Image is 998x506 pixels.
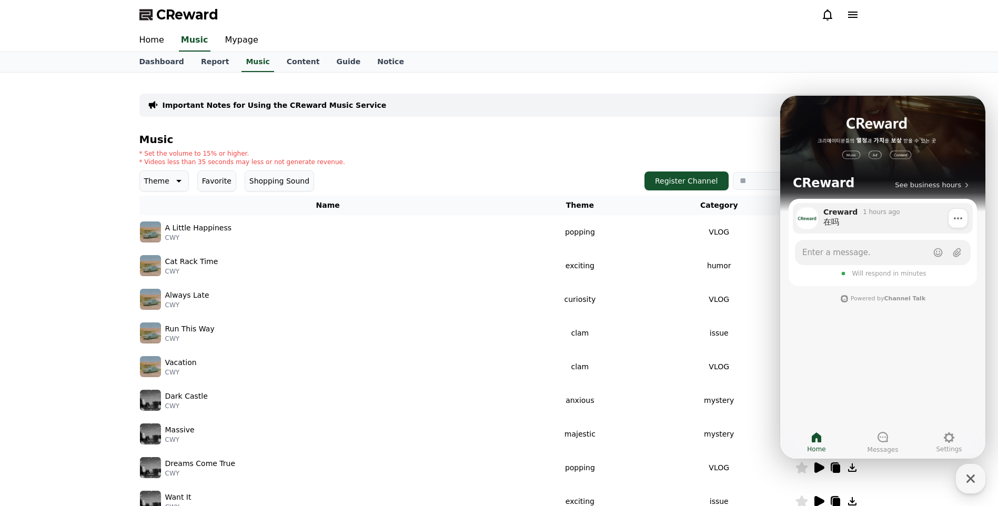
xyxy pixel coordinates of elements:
p: CWY [165,368,197,377]
img: music [140,289,161,310]
p: A Little Happiness [165,222,232,234]
button: Register Channel [644,171,729,190]
td: mystery [643,417,795,451]
p: * Videos less than 35 seconds may less or not generate revenue. [139,158,345,166]
td: popping [517,215,643,249]
a: Dashboard [131,52,193,72]
td: majestic [517,417,643,451]
p: CWY [165,469,236,478]
td: clam [517,350,643,383]
p: Vacation [165,357,197,368]
p: Massive [165,424,195,436]
a: Important Notes for Using the CReward Music Service [163,100,387,110]
td: exciting [517,249,643,282]
p: CWY [165,267,218,276]
button: Favorite [197,170,236,191]
td: humor [643,249,795,282]
img: music [140,390,161,411]
p: Always Late [165,290,209,301]
p: CWY [165,301,209,309]
a: Mypage [217,29,267,52]
img: music [140,255,161,276]
p: CWY [165,436,195,444]
td: VLOG [643,215,795,249]
img: music [140,423,161,444]
a: Report [193,52,238,72]
p: CWY [165,335,215,343]
a: Music [179,29,210,52]
a: Guide [328,52,369,72]
p: Dark Castle [165,391,208,402]
p: CWY [165,402,208,410]
td: VLOG [643,451,795,484]
th: Theme [517,196,643,215]
img: music [140,356,161,377]
th: Name [139,196,517,215]
img: music [140,221,161,242]
td: VLOG [643,350,795,383]
button: Theme [139,170,189,191]
img: music [140,457,161,478]
a: Content [278,52,328,72]
a: Notice [369,52,412,72]
p: Want It [165,492,191,503]
td: popping [517,451,643,484]
a: Music [241,52,274,72]
th: Category [643,196,795,215]
h4: Music [139,134,859,145]
td: anxious [517,383,643,417]
td: issue [643,316,795,350]
p: Theme [144,174,169,188]
img: music [140,322,161,343]
p: Cat Rack Time [165,256,218,267]
td: VLOG [643,282,795,316]
button: Shopping Sound [245,170,314,191]
td: curiosity [517,282,643,316]
p: Dreams Come True [165,458,236,469]
p: * Set the volume to 15% or higher. [139,149,345,158]
a: CReward [139,6,218,23]
a: Home [131,29,173,52]
span: CReward [156,6,218,23]
td: mystery [643,383,795,417]
iframe: Channel chat [780,96,985,459]
p: CWY [165,234,232,242]
td: clam [517,316,643,350]
p: Run This Way [165,323,215,335]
